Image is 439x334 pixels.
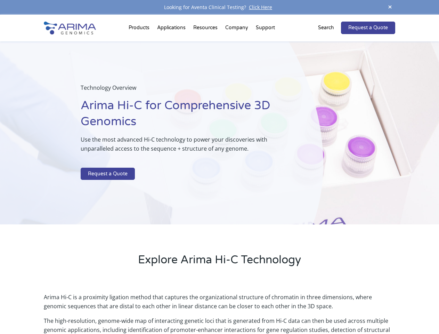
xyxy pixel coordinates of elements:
h1: Arima Hi-C for Comprehensive 3D Genomics [81,98,288,135]
p: Use the most advanced Hi-C technology to power your discoveries with unparalleled access to the s... [81,135,288,159]
p: Search [318,23,334,32]
h2: Explore Arima Hi-C Technology [44,252,395,273]
a: Request a Quote [341,22,395,34]
div: Looking for Aventa Clinical Testing? [44,3,395,12]
p: Arima Hi-C is a proximity ligation method that captures the organizational structure of chromatin... [44,293,395,316]
a: Request a Quote [81,168,135,180]
a: Click Here [246,4,275,10]
p: Technology Overview [81,83,288,98]
img: Arima-Genomics-logo [44,22,96,34]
